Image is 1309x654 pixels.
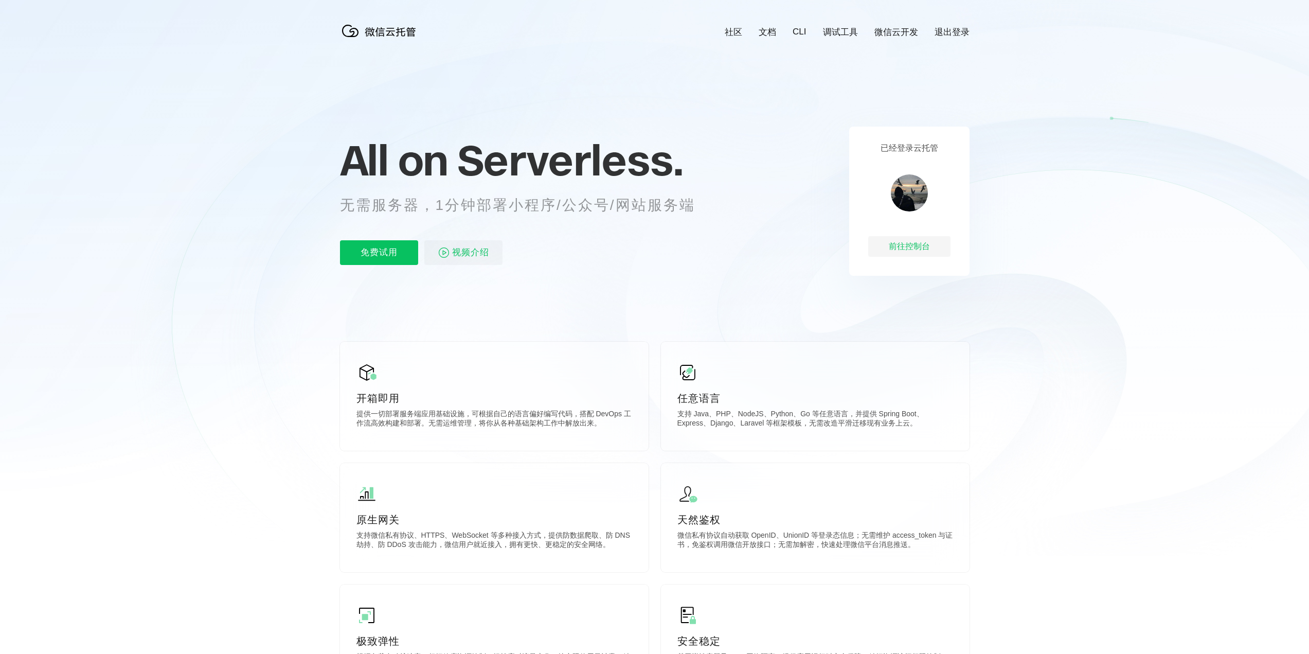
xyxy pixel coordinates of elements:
p: 已经登录云托管 [881,143,938,154]
p: 支持 Java、PHP、NodeJS、Python、Go 等任意语言，并提供 Spring Boot、Express、Django、Laravel 等框架模板，无需改造平滑迁移现有业务上云。 [677,410,953,430]
p: 任意语言 [677,391,953,405]
img: video_play.svg [438,246,450,259]
a: 社区 [725,26,742,38]
span: All on [340,134,447,186]
p: 极致弹性 [356,634,632,648]
span: 视频介绍 [452,240,489,265]
a: 调试工具 [823,26,858,38]
a: 文档 [759,26,776,38]
p: 开箱即用 [356,391,632,405]
p: 微信私有协议自动获取 OpenID、UnionID 等登录态信息；无需维护 access_token 与证书，免鉴权调用微信开放接口；无需加解密，快速处理微信平台消息推送。 [677,531,953,552]
p: 天然鉴权 [677,512,953,527]
a: CLI [793,27,806,37]
p: 提供一切部署服务端应用基础设施，可根据自己的语言偏好编写代码，搭配 DevOps 工作流高效构建和部署。无需运维管理，将你从各种基础架构工作中解放出来。 [356,410,632,430]
p: 支持微信私有协议、HTTPS、WebSocket 等多种接入方式，提供防数据爬取、防 DNS 劫持、防 DDoS 攻击能力，微信用户就近接入，拥有更快、更稳定的安全网络。 [356,531,632,552]
a: 退出登录 [935,26,970,38]
p: 无需服务器，1分钟部署小程序/公众号/网站服务端 [340,195,714,216]
p: 原生网关 [356,512,632,527]
a: 微信云托管 [340,34,422,43]
img: 微信云托管 [340,21,422,41]
a: 微信云开发 [874,26,918,38]
div: 前往控制台 [868,236,951,257]
p: 安全稳定 [677,634,953,648]
span: Serverless. [457,134,683,186]
p: 免费试用 [340,240,418,265]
